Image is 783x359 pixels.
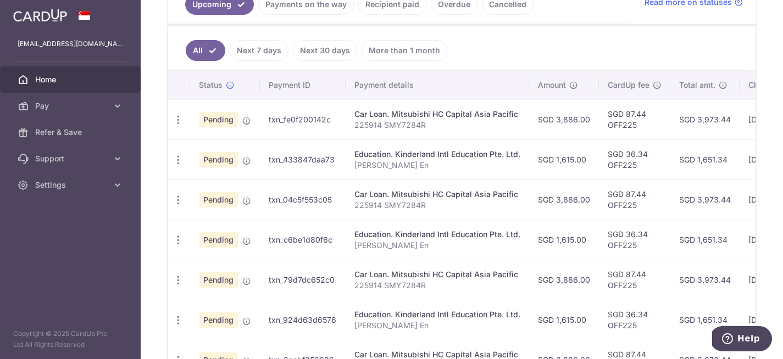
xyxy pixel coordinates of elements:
td: SGD 3,973.44 [670,179,740,220]
td: SGD 3,886.00 [529,99,599,139]
td: SGD 1,615.00 [529,139,599,179]
div: Car Loan. Mitsubishi HC Capital Asia Pacific [354,269,520,280]
span: Status [199,80,223,91]
td: txn_c6be1d80f6c [260,220,346,260]
span: Pay [35,100,108,111]
span: CardUp fee [608,80,649,91]
td: txn_924d63d6576 [260,300,346,340]
th: Payment ID [260,71,346,99]
td: txn_433847daa73 [260,139,346,179]
p: [PERSON_NAME] En [354,320,520,331]
span: Total amt. [679,80,715,91]
p: [PERSON_NAME] En [354,240,520,251]
td: SGD 1,651.34 [670,300,740,340]
p: [PERSON_NAME] En [354,160,520,171]
td: SGD 1,651.34 [670,139,740,179]
span: Support [35,153,108,164]
td: SGD 36.34 OFF225 [599,139,670,179]
a: More than 1 month [362,40,447,61]
td: SGD 1,615.00 [529,300,599,340]
span: Home [35,74,108,85]
p: [EMAIL_ADDRESS][DOMAIN_NAME] [18,38,123,49]
td: txn_fe0f200142c [260,99,346,139]
span: Pending [199,232,238,248]
span: Pending [199,152,238,167]
td: SGD 87.44 OFF225 [599,260,670,300]
p: 225914 SMY7284R [354,120,520,131]
span: Pending [199,312,238,328]
td: txn_79d7dc652c0 [260,260,346,300]
span: Refer & Save [35,127,108,138]
div: Education. Kinderland Intl Education Pte. Ltd. [354,149,520,160]
span: Amount [538,80,566,91]
td: SGD 3,973.44 [670,99,740,139]
img: CardUp [13,9,67,22]
td: txn_04c5f553c05 [260,179,346,220]
div: Education. Kinderland Intl Education Pte. Ltd. [354,309,520,320]
a: All [186,40,225,61]
td: SGD 87.44 OFF225 [599,99,670,139]
span: Pending [199,272,238,288]
span: Pending [199,192,238,207]
a: Next 30 days [293,40,357,61]
td: SGD 1,615.00 [529,220,599,260]
td: SGD 3,973.44 [670,260,740,300]
td: SGD 36.34 OFF225 [599,300,670,340]
span: Pending [199,112,238,127]
div: Car Loan. Mitsubishi HC Capital Asia Pacific [354,189,520,200]
p: 225914 SMY7284R [354,280,520,291]
a: Next 7 days [230,40,288,61]
td: SGD 1,651.34 [670,220,740,260]
p: 225914 SMY7284R [354,200,520,211]
td: SGD 3,886.00 [529,260,599,300]
span: Settings [35,179,108,190]
iframe: Opens a widget where you can find more information [712,326,772,354]
div: Education. Kinderland Intl Education Pte. Ltd. [354,229,520,240]
td: SGD 87.44 OFF225 [599,179,670,220]
div: Car Loan. Mitsubishi HC Capital Asia Pacific [354,109,520,120]
td: SGD 36.34 OFF225 [599,220,670,260]
td: SGD 3,886.00 [529,179,599,220]
th: Payment details [346,71,529,99]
